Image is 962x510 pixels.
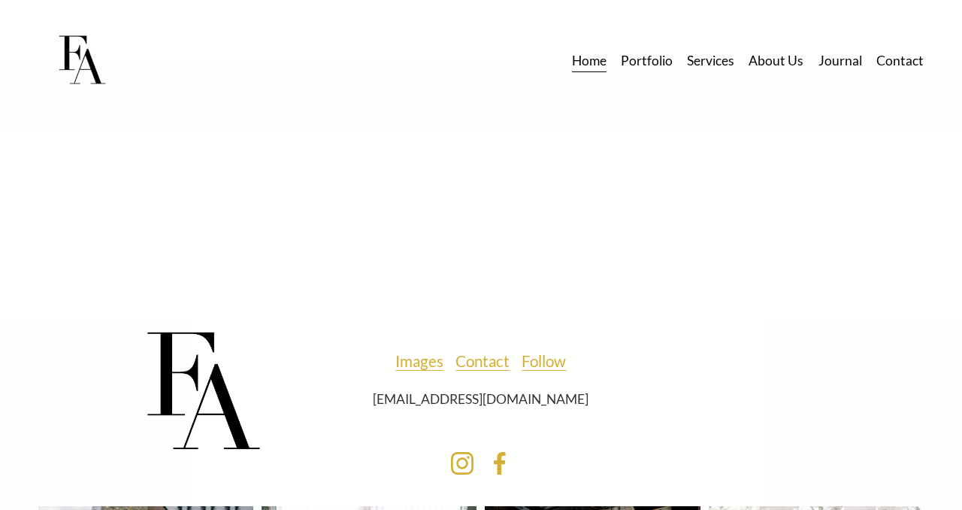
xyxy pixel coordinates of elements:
a: Journal [818,47,862,74]
a: Contact [876,47,924,74]
a: Contact [455,348,510,375]
a: Portfolio [621,47,673,74]
a: Follow [522,348,566,375]
a: Facebook [488,451,512,475]
p: [EMAIL_ADDRESS][DOMAIN_NAME] [299,387,663,411]
a: Home [572,47,607,74]
img: Frost Artistry [38,17,125,104]
a: Images [395,348,443,375]
a: Services [687,47,734,74]
a: About Us [749,47,803,74]
a: Instagram [450,451,474,475]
